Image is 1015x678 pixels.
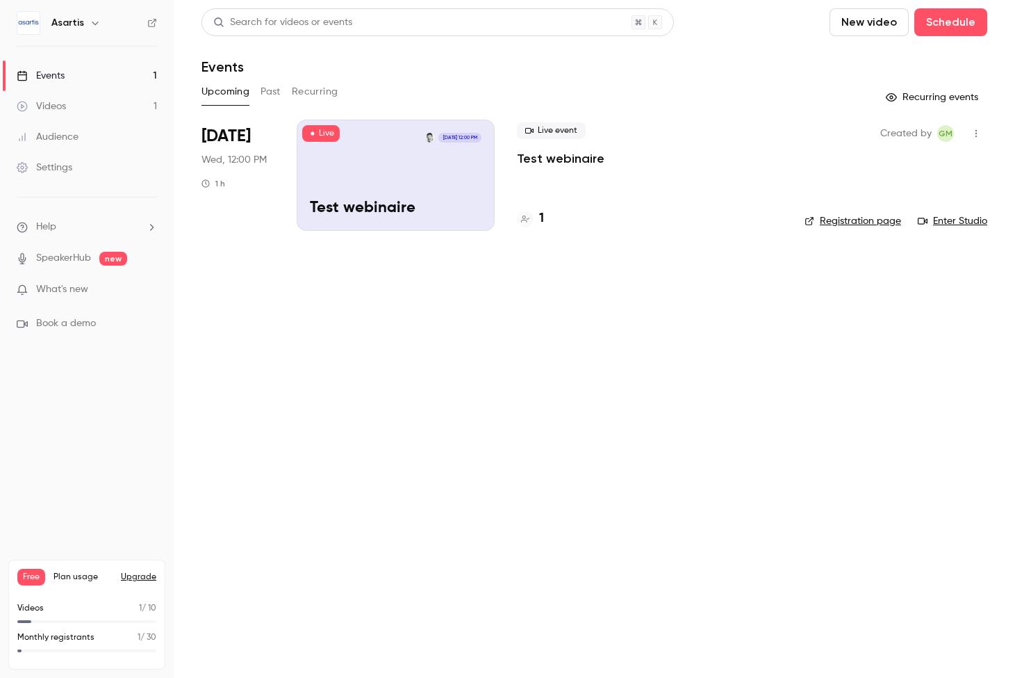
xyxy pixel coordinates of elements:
h4: 1 [539,209,544,228]
div: Videos [17,99,66,113]
button: Upgrade [121,572,156,583]
a: Registration page [804,214,901,228]
span: Free [17,569,45,586]
a: SpeakerHub [36,251,91,266]
div: Search for videos or events [213,15,352,30]
div: Settings [17,161,72,175]
span: Help [36,220,56,234]
img: Asartis [17,12,40,34]
a: 1 [517,209,544,228]
div: Audience [17,130,79,144]
span: [DATE] 12:00 PM [438,133,481,143]
span: Plan usage [53,572,113,583]
span: Wed, 12:00 PM [201,153,267,167]
p: / 10 [139,602,156,615]
p: Videos [17,602,44,615]
span: Guillaume Mariteau [937,125,954,142]
span: new [99,252,127,266]
button: Recurring [292,81,338,103]
span: 1 [138,633,140,642]
img: Guillaume Mariteau [425,133,435,143]
span: GM [939,125,952,142]
span: Live [302,125,340,142]
p: Test webinaire [310,200,481,218]
div: 1 h [201,178,225,189]
p: / 30 [138,631,156,644]
span: Book a demo [36,316,96,331]
a: Test webinaire [517,150,604,167]
button: New video [830,8,909,36]
button: Upcoming [201,81,249,103]
div: Events [17,69,65,83]
h6: Asartis [51,16,84,30]
span: 1 [139,604,142,613]
a: Test webinaireAsartisGuillaume Mariteau[DATE] 12:00 PMTest webinaire [297,120,495,231]
span: Created by [880,125,932,142]
button: Schedule [914,8,987,36]
li: help-dropdown-opener [17,220,157,234]
div: Sep 17 Wed, 12:00 PM (Europe/Paris) [201,120,274,231]
span: Live event [517,122,586,139]
iframe: Noticeable Trigger [140,284,157,296]
h1: Events [201,58,244,75]
button: Recurring events [880,86,987,108]
button: Past [261,81,281,103]
a: Enter Studio [918,214,987,228]
span: What's new [36,282,88,297]
p: Monthly registrants [17,631,94,644]
span: [DATE] [201,125,251,147]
